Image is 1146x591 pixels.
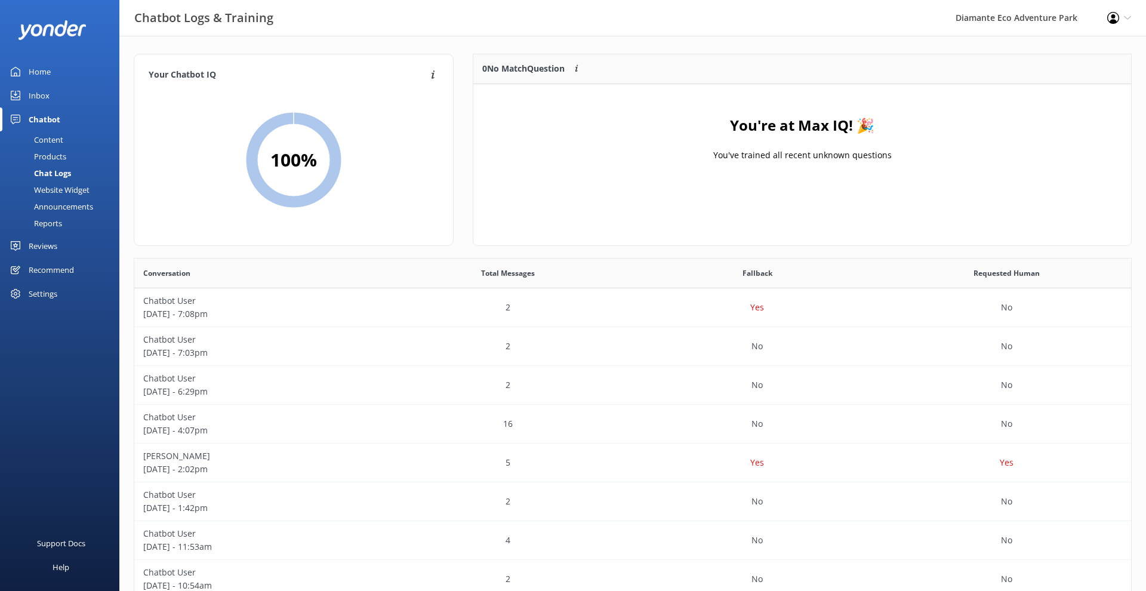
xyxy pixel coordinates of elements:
p: 5 [506,456,510,469]
a: Announcements [7,198,119,215]
p: 4 [506,534,510,547]
div: row [134,444,1131,482]
p: Chatbot User [143,411,375,424]
a: Reports [7,215,119,232]
p: No [751,534,763,547]
div: Products [7,148,66,165]
p: No [751,495,763,508]
span: Requested Human [974,267,1040,279]
p: [DATE] - 1:42pm [143,501,375,515]
p: No [751,340,763,353]
p: No [751,572,763,586]
p: You've trained all recent unknown questions [713,149,891,162]
div: row [134,405,1131,444]
div: Inbox [29,84,50,107]
a: Website Widget [7,181,119,198]
p: [DATE] - 7:08pm [143,307,375,321]
a: Content [7,131,119,148]
p: [DATE] - 4:07pm [143,424,375,437]
span: Total Messages [481,267,535,279]
p: No [1001,340,1012,353]
p: [DATE] - 6:29pm [143,385,375,398]
div: Reports [7,215,62,232]
h2: 100 % [270,146,317,174]
div: row [134,327,1131,366]
p: 2 [506,340,510,353]
div: row [134,521,1131,560]
p: [DATE] - 2:02pm [143,463,375,476]
div: Website Widget [7,181,90,198]
div: Support Docs [37,531,85,555]
p: No [1001,301,1012,314]
p: [PERSON_NAME] [143,450,375,463]
p: No [1001,534,1012,547]
p: 2 [506,572,510,586]
div: row [134,366,1131,405]
p: 0 No Match Question [482,62,565,75]
p: Yes [750,301,764,314]
p: Yes [1000,456,1013,469]
div: Recommend [29,258,74,282]
span: Conversation [143,267,190,279]
p: No [751,378,763,392]
p: Yes [750,456,764,469]
p: [DATE] - 11:53am [143,540,375,553]
span: Fallback [743,267,772,279]
div: Announcements [7,198,93,215]
img: yonder-white-logo.png [18,20,87,40]
p: 2 [506,301,510,314]
div: Help [53,555,69,579]
div: Chat Logs [7,165,71,181]
p: No [751,417,763,430]
div: grid [473,84,1131,204]
p: No [1001,417,1012,430]
p: 2 [506,378,510,392]
p: 16 [503,417,513,430]
p: [DATE] - 7:03pm [143,346,375,359]
a: Products [7,148,119,165]
div: row [134,288,1131,327]
div: Settings [29,282,57,306]
div: row [134,482,1131,521]
p: No [1001,572,1012,586]
p: Chatbot User [143,566,375,579]
h3: Chatbot Logs & Training [134,8,273,27]
p: Chatbot User [143,527,375,540]
h4: Your Chatbot IQ [149,69,427,82]
p: Chatbot User [143,488,375,501]
div: Chatbot [29,107,60,131]
p: No [1001,378,1012,392]
h4: You're at Max IQ! 🎉 [730,114,874,137]
p: Chatbot User [143,372,375,385]
a: Chat Logs [7,165,119,181]
p: Chatbot User [143,294,375,307]
p: Chatbot User [143,333,375,346]
div: Reviews [29,234,57,258]
p: No [1001,495,1012,508]
div: Home [29,60,51,84]
p: 2 [506,495,510,508]
div: Content [7,131,63,148]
